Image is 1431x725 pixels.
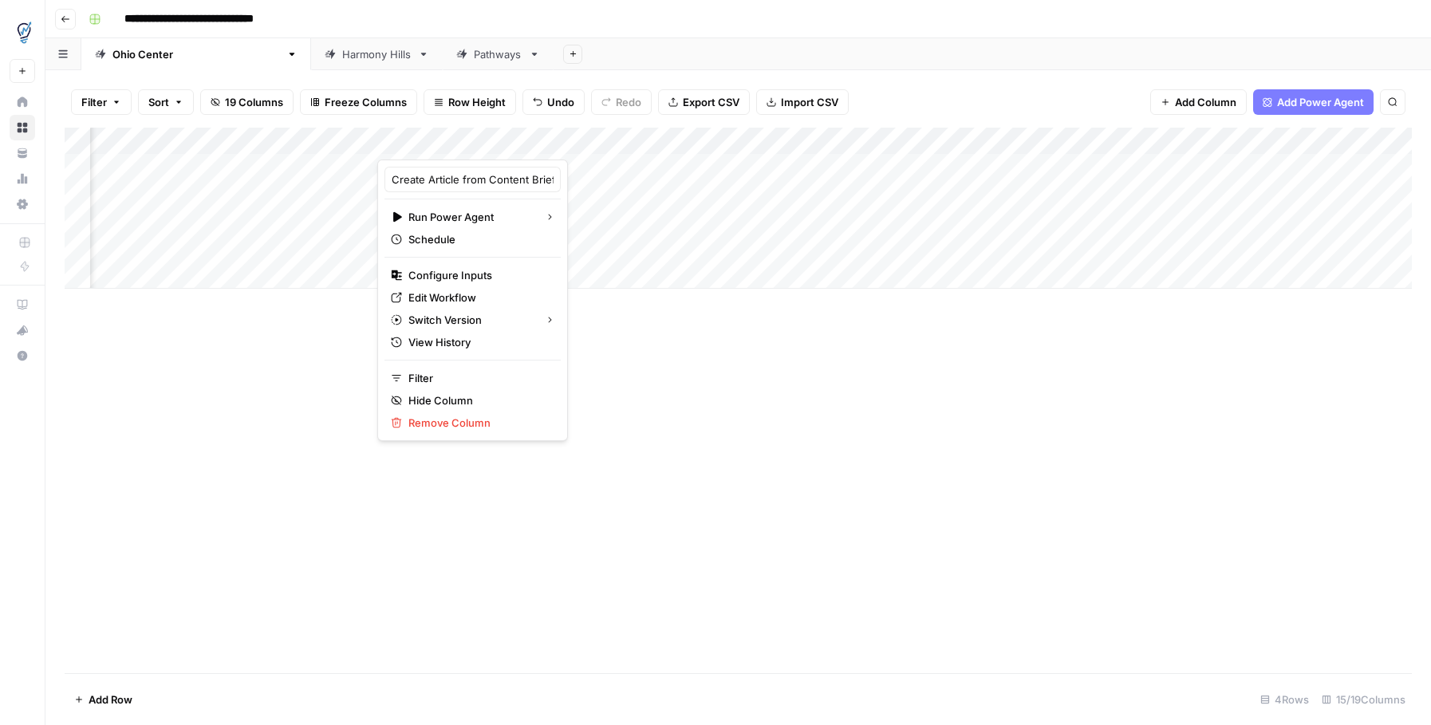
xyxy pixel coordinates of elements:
[424,89,516,115] button: Row Height
[408,312,532,328] span: Switch Version
[10,89,35,115] a: Home
[1254,687,1315,712] div: 4 Rows
[10,343,35,368] button: Help + Support
[10,292,35,317] a: AirOps Academy
[1253,89,1374,115] button: Add Power Agent
[148,94,169,110] span: Sort
[781,94,838,110] span: Import CSV
[1315,687,1412,712] div: 15/19 Columns
[225,94,283,110] span: 19 Columns
[89,692,132,707] span: Add Row
[10,13,35,53] button: Workspace: TDI Content Team
[408,392,548,408] span: Hide Column
[448,94,506,110] span: Row Height
[10,18,38,47] img: TDI Content Team Logo
[10,115,35,140] a: Browse
[10,317,35,343] button: What's new?
[408,334,548,350] span: View History
[408,290,548,305] span: Edit Workflow
[408,415,548,431] span: Remove Column
[65,687,142,712] button: Add Row
[408,370,548,386] span: Filter
[10,318,34,342] div: What's new?
[658,89,750,115] button: Export CSV
[112,46,280,62] div: [US_STATE][GEOGRAPHIC_DATA]
[443,38,554,70] a: Pathways
[756,89,849,115] button: Import CSV
[10,140,35,166] a: Your Data
[1150,89,1247,115] button: Add Column
[408,209,532,225] span: Run Power Agent
[474,46,522,62] div: Pathways
[10,166,35,191] a: Usage
[547,94,574,110] span: Undo
[1175,94,1236,110] span: Add Column
[522,89,585,115] button: Undo
[591,89,652,115] button: Redo
[325,94,407,110] span: Freeze Columns
[408,267,548,283] span: Configure Inputs
[300,89,417,115] button: Freeze Columns
[71,89,132,115] button: Filter
[342,46,412,62] div: Harmony Hills
[311,38,443,70] a: Harmony Hills
[1277,94,1364,110] span: Add Power Agent
[81,94,107,110] span: Filter
[408,231,548,247] span: Schedule
[138,89,194,115] button: Sort
[683,94,739,110] span: Export CSV
[616,94,641,110] span: Redo
[81,38,311,70] a: [US_STATE][GEOGRAPHIC_DATA]
[200,89,294,115] button: 19 Columns
[10,191,35,217] a: Settings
